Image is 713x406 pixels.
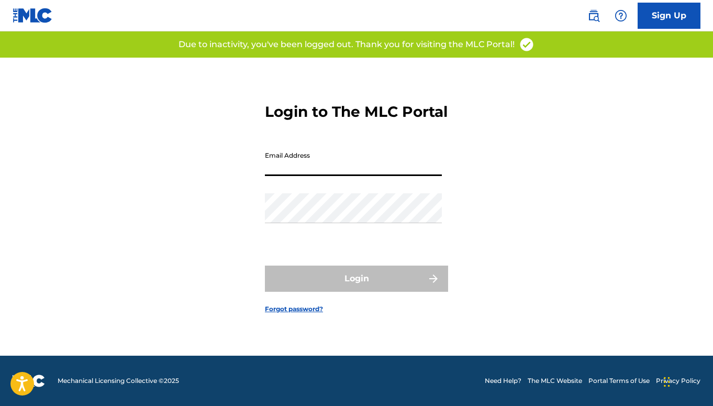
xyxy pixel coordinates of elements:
img: access [519,37,534,52]
h3: Login to The MLC Portal [265,103,448,121]
iframe: Chat Widget [661,356,713,406]
a: Public Search [583,5,604,26]
a: Need Help? [485,376,521,386]
img: logo [13,375,45,387]
a: Privacy Policy [656,376,700,386]
span: Mechanical Licensing Collective © 2025 [58,376,179,386]
a: Forgot password? [265,304,323,314]
img: help [615,9,627,22]
div: Drag [664,366,670,398]
a: Sign Up [638,3,700,29]
p: Due to inactivity, you've been logged out. Thank you for visiting the MLC Portal! [179,38,515,51]
a: Portal Terms of Use [588,376,650,386]
a: The MLC Website [528,376,582,386]
img: search [587,9,600,22]
img: MLC Logo [13,8,53,23]
div: Help [610,5,631,26]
